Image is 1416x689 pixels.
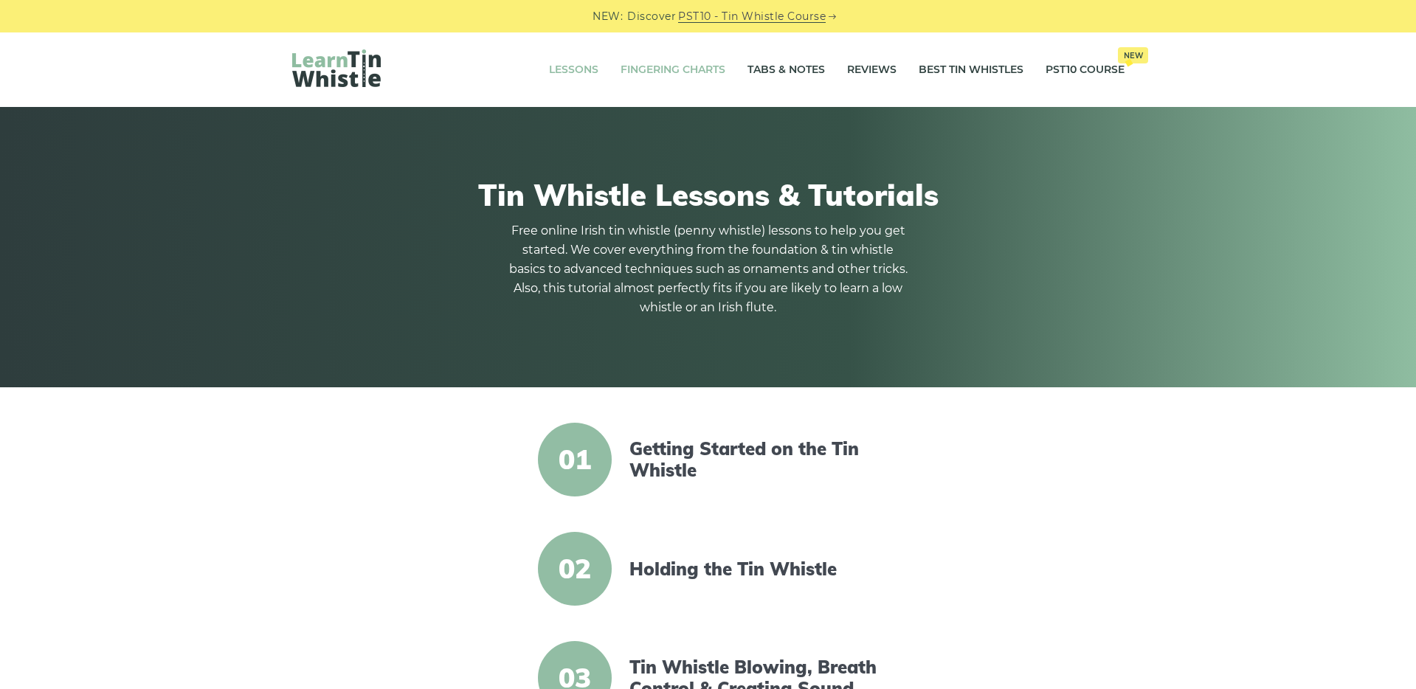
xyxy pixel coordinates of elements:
[747,52,825,89] a: Tabs & Notes
[292,49,381,87] img: LearnTinWhistle.com
[1118,47,1148,63] span: New
[538,423,612,496] span: 01
[621,52,725,89] a: Fingering Charts
[538,532,612,606] span: 02
[292,177,1125,212] h1: Tin Whistle Lessons & Tutorials
[1046,52,1125,89] a: PST10 CourseNew
[629,438,883,481] a: Getting Started on the Tin Whistle
[847,52,897,89] a: Reviews
[509,221,908,317] p: Free online Irish tin whistle (penny whistle) lessons to help you get started. We cover everythin...
[549,52,598,89] a: Lessons
[919,52,1023,89] a: Best Tin Whistles
[629,558,883,580] a: Holding the Tin Whistle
